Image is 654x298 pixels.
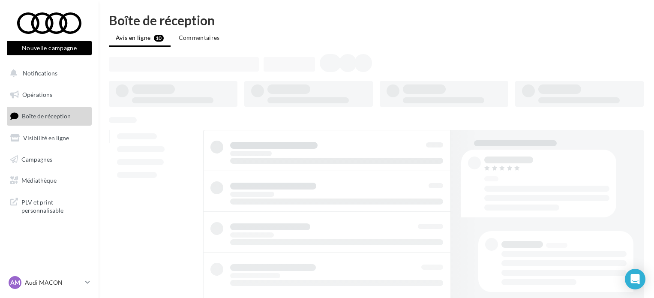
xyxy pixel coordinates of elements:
[21,196,88,215] span: PLV et print personnalisable
[625,269,645,289] div: Open Intercom Messenger
[5,151,93,169] a: Campagnes
[22,112,71,120] span: Boîte de réception
[23,69,57,77] span: Notifications
[10,278,20,287] span: AM
[21,177,57,184] span: Médiathèque
[7,41,92,55] button: Nouvelle campagne
[5,193,93,218] a: PLV et print personnalisable
[109,14,644,27] div: Boîte de réception
[5,86,93,104] a: Opérations
[5,129,93,147] a: Visibilité en ligne
[5,107,93,125] a: Boîte de réception
[23,134,69,141] span: Visibilité en ligne
[5,172,93,190] a: Médiathèque
[25,278,82,287] p: Audi MACON
[7,274,92,291] a: AM Audi MACON
[179,34,220,41] span: Commentaires
[22,91,52,98] span: Opérations
[5,64,90,82] button: Notifications
[21,155,52,163] span: Campagnes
